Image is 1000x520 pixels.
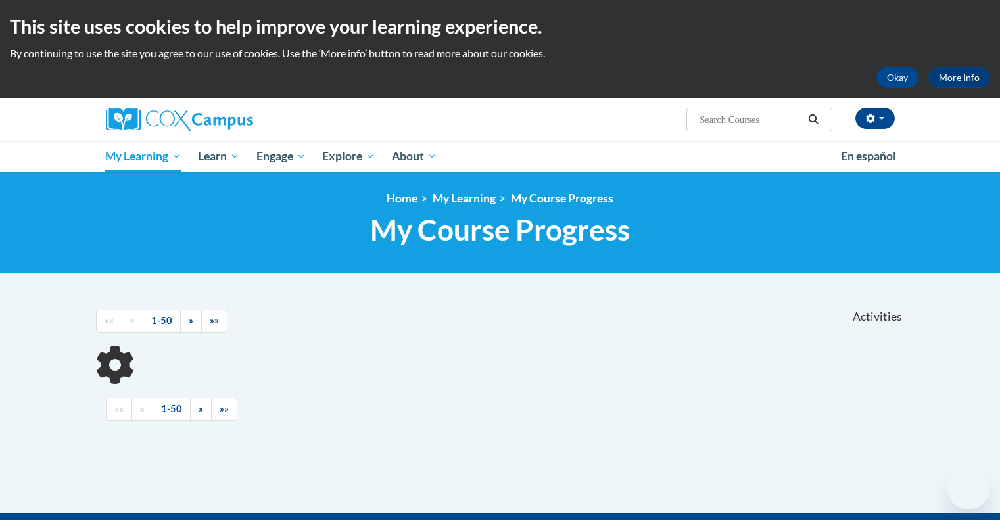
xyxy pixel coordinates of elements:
[220,403,229,414] span: »»
[189,315,193,326] span: »
[97,141,190,172] a: My Learning
[383,141,445,172] a: About
[10,13,990,39] h2: This site uses cookies to help improve your learning experience.
[855,108,895,129] button: Account Settings
[433,191,496,205] a: My Learning
[210,315,219,326] span: »»
[928,67,990,88] a: More Info
[106,398,132,421] a: Begining
[122,310,143,333] a: Previous
[131,398,153,421] a: Previous
[153,398,191,421] a: 1-50
[370,212,630,247] span: My Course Progress
[189,141,248,172] a: Learn
[105,149,181,164] span: My Learning
[201,310,227,333] a: End
[114,403,124,414] span: ««
[106,108,356,131] a: Cox Campus
[130,315,135,326] span: «
[86,141,915,172] div: Main menu
[198,149,239,164] span: Learn
[143,310,181,333] a: 1-50
[392,149,437,164] span: About
[947,467,989,509] iframe: Button to launch messaging window
[876,67,918,88] button: Okay
[841,149,896,163] span: En español
[180,310,202,333] a: Next
[256,149,306,164] span: Engage
[387,191,417,205] a: Home
[248,141,314,172] a: Engage
[96,310,122,333] a: Begining
[314,141,383,172] a: Explore
[211,398,237,421] a: End
[511,191,613,205] a: My Course Progress
[106,108,253,131] img: Cox Campus
[10,46,990,60] p: By continuing to use the site you agree to our use of cookies. Use the ‘More info’ button to read...
[803,112,823,128] button: Search
[199,403,203,414] span: »
[190,398,212,421] a: Next
[832,143,905,170] a: En español
[140,403,145,414] span: «
[322,149,375,164] span: Explore
[105,315,114,326] span: ««
[698,112,803,128] input: Search Courses
[853,310,902,324] span: Activities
